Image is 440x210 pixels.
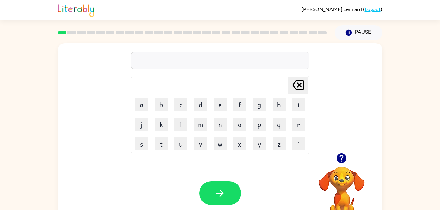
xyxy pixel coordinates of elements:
[155,98,168,111] button: b
[58,3,94,17] img: Literably
[214,98,227,111] button: e
[233,118,246,131] button: o
[301,6,382,12] div: ( )
[273,98,286,111] button: h
[292,137,305,150] button: '
[194,137,207,150] button: v
[194,98,207,111] button: d
[253,118,266,131] button: p
[335,25,382,40] button: Pause
[174,98,187,111] button: c
[292,98,305,111] button: i
[273,118,286,131] button: q
[214,137,227,150] button: w
[301,6,363,12] span: [PERSON_NAME] Lennard
[194,118,207,131] button: m
[365,6,381,12] a: Logout
[253,98,266,111] button: g
[155,137,168,150] button: t
[155,118,168,131] button: k
[174,118,187,131] button: l
[292,118,305,131] button: r
[273,137,286,150] button: z
[135,118,148,131] button: j
[135,98,148,111] button: a
[233,98,246,111] button: f
[233,137,246,150] button: x
[253,137,266,150] button: y
[135,137,148,150] button: s
[174,137,187,150] button: u
[214,118,227,131] button: n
